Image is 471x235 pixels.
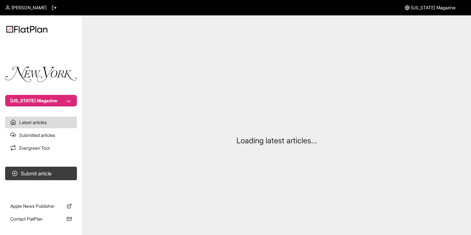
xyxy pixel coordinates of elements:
[5,130,77,141] a: Submitted articles
[411,4,456,11] span: [US_STATE] Magazine
[5,95,77,106] button: [US_STATE] Magazine
[5,4,46,11] a: [PERSON_NAME]
[236,136,317,146] p: Loading latest articles...
[5,117,77,128] a: Latest articles
[5,200,77,212] a: Apple News Publisher
[5,167,77,180] button: Submit article
[5,142,77,154] a: Evergreen Tool
[6,26,47,33] img: Logo
[5,213,77,225] a: Contact FlatPlan
[5,67,77,82] img: Publication Logo
[12,4,46,11] span: [PERSON_NAME]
